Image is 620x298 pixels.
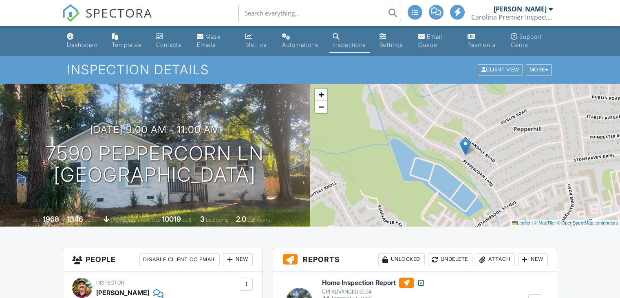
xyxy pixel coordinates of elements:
[200,215,205,223] div: 3
[322,278,425,288] h6: Home Inspection Report
[33,217,42,223] span: Built
[464,29,501,53] a: Payments
[143,217,161,223] span: Lot Size
[96,280,124,286] span: Inspector
[282,41,318,48] div: Automations
[279,29,323,53] a: Automations (Basic)
[62,11,152,28] a: SPECTORA
[415,29,458,53] a: Email Queue
[477,66,525,72] a: Client View
[108,29,146,53] a: Templates
[318,102,324,112] span: −
[43,215,59,223] div: 1968
[318,89,324,100] span: +
[557,220,618,225] a: © OpenStreetMap contributors
[471,13,553,21] div: Carolina Premier Inspections LLC
[376,29,408,53] a: Settings
[315,89,327,101] a: Zoom in
[86,4,152,21] span: SPECTORA
[476,253,515,266] div: Attach
[236,215,246,223] div: 2.0
[62,248,263,271] h3: People
[152,29,187,53] a: Contacts
[518,253,548,266] div: New
[182,217,192,223] span: sq.ft.
[526,64,552,76] div: More
[532,220,533,225] span: |
[315,101,327,113] a: Zoom out
[139,253,220,266] div: Disable Client CC Email
[245,41,267,48] div: Metrics
[378,253,425,266] div: Unlocked
[418,33,442,48] div: Email Queue
[64,29,102,53] a: Dashboard
[223,253,253,266] div: New
[156,41,181,48] div: Contacts
[534,220,556,225] a: © MapTiler
[468,41,496,48] div: Payments
[428,253,472,266] div: Undelete
[512,220,530,225] a: Leaflet
[84,217,96,223] span: sq. ft.
[322,289,425,295] div: CPI ADVANCED 2024
[380,41,403,48] div: Settings
[67,215,83,223] div: 1346
[46,143,264,186] h1: 7590 Peppercorn Ln [GEOGRAPHIC_DATA]
[206,217,228,223] span: bedrooms
[247,217,271,223] span: bathrooms
[238,5,401,21] input: Search everything...
[67,41,98,48] div: Dashboard
[67,62,553,77] h1: Inspection Details
[162,215,181,223] div: 10019
[511,33,542,48] div: Support Center
[273,248,558,271] h3: Reports
[507,29,556,53] a: Support Center
[90,124,220,135] h3: [DATE] 9:00 am - 11:00 am
[478,64,523,76] div: Client View
[110,217,136,223] span: crawlspace
[62,4,80,22] img: The Best Home Inspection Software - Spectora
[242,29,272,53] a: Metrics
[494,5,547,13] div: [PERSON_NAME]
[333,41,366,48] div: Inspections
[197,33,221,48] div: Mass Emails
[112,41,141,48] div: Templates
[329,29,370,53] a: Inspections
[460,138,470,155] img: Marker
[194,29,236,53] a: Mass Emails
